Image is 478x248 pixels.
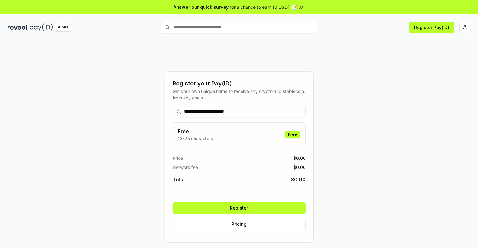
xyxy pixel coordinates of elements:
[173,155,183,161] span: Price
[230,4,297,10] span: for a chance to earn 10 USDT 📝
[30,23,53,31] img: pay_id
[173,79,306,88] div: Register your Pay(ID)
[285,131,300,138] div: Free
[178,128,213,135] h3: Free
[173,164,198,170] span: Network fee
[173,219,306,230] button: Pricing
[409,22,454,33] button: Register Pay(ID)
[178,135,213,142] p: 13-25 characters
[173,176,184,183] span: Total
[293,164,306,170] span: $ 0.00
[8,23,29,31] img: reveel_dark
[174,4,229,10] span: Answer our quick survey
[173,88,306,101] div: Get your own unique name to receive any crypto and stablecoin, from any chain
[293,155,306,161] span: $ 0.00
[291,176,306,183] span: $ 0.00
[173,202,306,214] button: Register
[54,23,72,31] div: Alpha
